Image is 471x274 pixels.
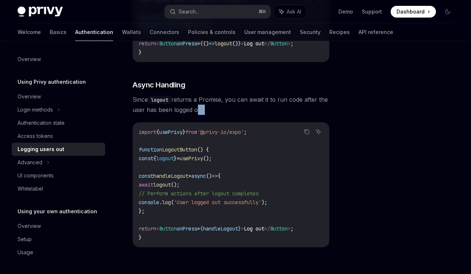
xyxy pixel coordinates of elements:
a: Security [300,23,321,41]
span: > [288,225,291,232]
a: Authentication [75,23,113,41]
div: Login methods [18,105,53,114]
span: logout [153,181,171,188]
span: } [139,234,142,241]
span: const [139,173,153,179]
span: usePrivy [159,129,183,135]
div: Access tokens [18,132,53,140]
span: () { [197,146,209,153]
span: { [153,155,156,162]
a: Policies & controls [188,23,235,41]
code: logout [148,96,171,104]
span: ); [261,199,267,206]
span: ⌘ K [259,9,266,15]
span: { [200,225,203,232]
span: // Perform actions after logout completes [139,190,259,197]
span: }; [139,208,145,214]
span: ; [291,225,294,232]
img: dark logo [18,7,63,17]
a: User management [244,23,291,41]
span: import [139,129,156,135]
span: () [206,173,212,179]
button: Copy the contents from the code block [302,127,311,136]
div: Search... [179,7,199,16]
a: Logging users out [12,143,105,156]
a: Whitelabel [12,182,105,195]
a: Support [362,8,382,15]
span: } [238,40,241,47]
span: ( [171,199,174,206]
div: Overview [18,222,41,230]
span: logout [156,155,174,162]
h5: Using Privy authentication [18,78,86,86]
a: Welcome [18,23,41,41]
span: } [238,225,241,232]
span: = [188,173,191,179]
span: Button [270,40,288,47]
h5: Using your own authentication [18,207,97,216]
a: UI components [12,169,105,182]
span: usePrivy [180,155,203,162]
a: Dashboard [391,6,436,18]
button: Toggle dark mode [442,6,453,18]
span: > [241,40,244,47]
button: Ask AI [274,5,306,18]
a: Setup [12,233,105,246]
a: Access tokens [12,130,105,143]
span: Button [270,225,288,232]
a: Connectors [150,23,179,41]
div: Overview [18,55,41,64]
div: Advanced [18,158,42,167]
span: from [185,129,197,135]
span: return [139,225,156,232]
span: = [197,40,200,47]
span: Dashboard [397,8,425,15]
a: Overview [12,219,105,233]
span: Button [159,225,177,232]
span: } [174,155,177,162]
span: '@privy-io/expo' [197,129,244,135]
span: log [162,199,171,206]
a: Demo [338,8,353,15]
button: Ask AI [314,127,323,136]
span: handleLogout [153,173,188,179]
a: Overview [12,53,105,66]
span: { [200,40,203,47]
a: API reference [359,23,393,41]
span: async [191,173,206,179]
span: < [156,225,159,232]
span: . [159,199,162,206]
span: ; [244,129,247,135]
span: = [177,155,180,162]
span: const [139,155,153,162]
span: function [139,146,162,153]
span: Button [159,40,177,47]
span: </ [264,225,270,232]
span: Since returns a Promise, you can await it to run code after the user has been logged out: [133,94,329,115]
span: = [197,225,200,232]
span: () [232,40,238,47]
span: Log out [244,225,264,232]
div: Setup [18,235,32,244]
span: > [241,225,244,232]
span: LogoutButton [162,146,197,153]
span: { [218,173,221,179]
div: Overview [18,92,41,101]
a: Basics [50,23,66,41]
span: { [156,129,159,135]
span: Async Handling [133,80,185,90]
span: handleLogout [203,225,238,232]
span: => [212,173,218,179]
button: Search...⌘K [165,5,270,18]
a: Authentication state [12,116,105,130]
div: Logging users out [18,145,64,154]
span: console [139,199,159,206]
span: => [209,40,215,47]
span: } [139,49,142,56]
span: () [203,40,209,47]
span: (); [203,155,212,162]
span: onPress [177,225,197,232]
a: Wallets [122,23,141,41]
a: Overview [12,90,105,103]
div: Authentication state [18,119,65,127]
